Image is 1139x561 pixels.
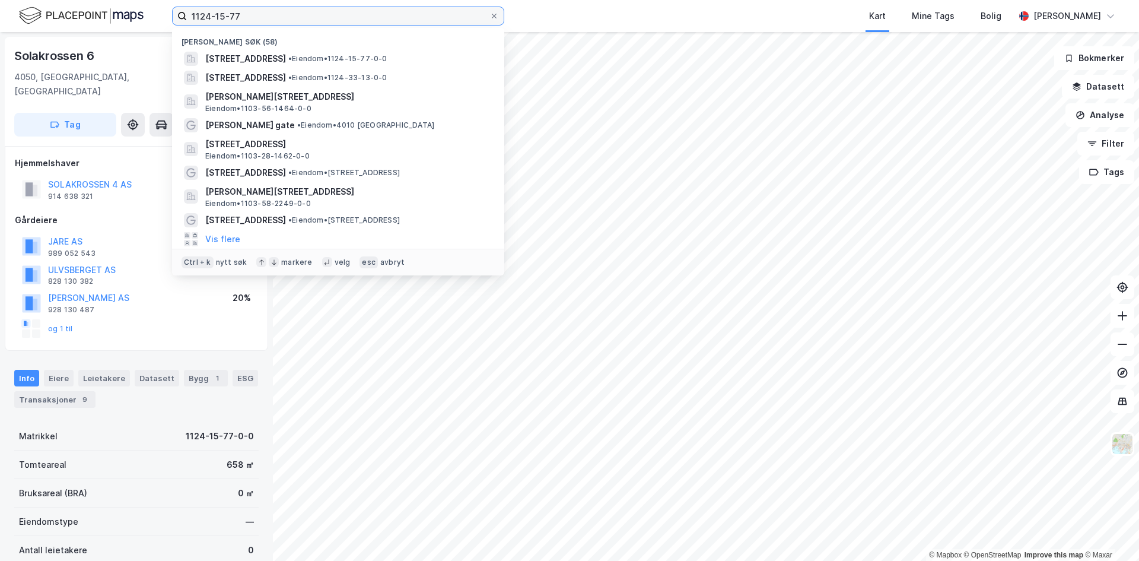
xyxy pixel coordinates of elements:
[14,370,39,386] div: Info
[48,249,96,258] div: 989 052 543
[15,213,258,227] div: Gårdeiere
[19,543,87,557] div: Antall leietakere
[205,137,490,151] span: [STREET_ADDRESS]
[19,5,144,26] img: logo.f888ab2527a4732fd821a326f86c7f29.svg
[227,458,254,472] div: 658 ㎡
[1080,504,1139,561] iframe: Chat Widget
[79,394,91,405] div: 9
[211,372,223,384] div: 1
[205,232,240,246] button: Vis flere
[1033,9,1101,23] div: [PERSON_NAME]
[288,54,387,64] span: Eiendom • 1124-15-77-0-0
[359,256,378,268] div: esc
[216,258,247,267] div: nytt søk
[981,9,1001,23] div: Bolig
[1025,551,1083,559] a: Improve this map
[135,370,179,386] div: Datasett
[182,256,214,268] div: Ctrl + k
[205,90,490,104] span: [PERSON_NAME][STREET_ADDRESS]
[205,185,490,199] span: [PERSON_NAME][STREET_ADDRESS]
[205,118,295,132] span: [PERSON_NAME] gate
[19,429,58,443] div: Matrikkel
[912,9,955,23] div: Mine Tags
[288,168,400,178] span: Eiendom • [STREET_ADDRESS]
[14,46,96,65] div: Solakrossen 6
[205,151,310,161] span: Eiendom • 1103-28-1462-0-0
[238,486,254,500] div: 0 ㎡
[297,121,301,129] span: •
[48,277,93,286] div: 828 130 382
[1111,433,1134,455] img: Z
[186,429,254,443] div: 1124-15-77-0-0
[297,121,434,130] span: Eiendom • 4010 [GEOGRAPHIC_DATA]
[248,543,254,557] div: 0
[205,71,286,85] span: [STREET_ADDRESS]
[380,258,405,267] div: avbryt
[1062,75,1134,99] button: Datasett
[288,168,292,177] span: •
[19,515,78,529] div: Eiendomstype
[1077,132,1134,156] button: Filter
[964,551,1022,559] a: OpenStreetMap
[184,370,228,386] div: Bygg
[78,370,130,386] div: Leietakere
[335,258,351,267] div: velg
[48,305,94,315] div: 928 130 487
[233,291,251,305] div: 20%
[1079,160,1134,184] button: Tags
[288,54,292,63] span: •
[19,486,87,500] div: Bruksareal (BRA)
[281,258,312,267] div: markere
[205,104,311,113] span: Eiendom • 1103-56-1464-0-0
[205,166,286,180] span: [STREET_ADDRESS]
[869,9,886,23] div: Kart
[205,213,286,227] span: [STREET_ADDRESS]
[288,215,292,224] span: •
[14,391,96,408] div: Transaksjoner
[929,551,962,559] a: Mapbox
[288,73,292,82] span: •
[19,458,66,472] div: Tomteareal
[187,7,489,25] input: Søk på adresse, matrikkel, gårdeiere, leietakere eller personer
[172,28,504,49] div: [PERSON_NAME] søk (58)
[15,156,258,170] div: Hjemmelshaver
[205,52,286,66] span: [STREET_ADDRESS]
[14,70,214,99] div: 4050, [GEOGRAPHIC_DATA], [GEOGRAPHIC_DATA]
[288,215,400,225] span: Eiendom • [STREET_ADDRESS]
[246,515,254,529] div: —
[233,370,258,386] div: ESG
[14,113,116,137] button: Tag
[1054,46,1134,70] button: Bokmerker
[205,199,311,208] span: Eiendom • 1103-58-2249-0-0
[48,192,93,201] div: 914 638 321
[288,73,387,83] span: Eiendom • 1124-33-13-0-0
[1065,103,1134,127] button: Analyse
[1080,504,1139,561] div: Kontrollprogram for chat
[44,370,74,386] div: Eiere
